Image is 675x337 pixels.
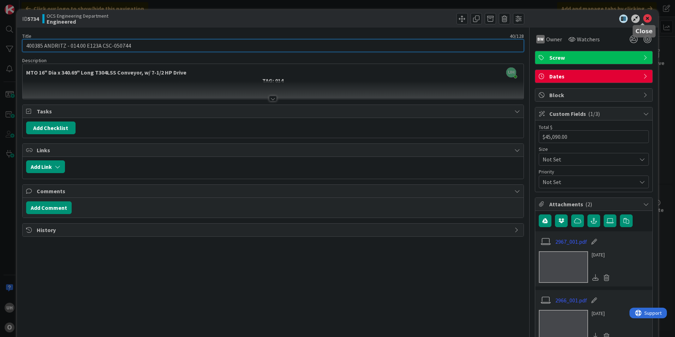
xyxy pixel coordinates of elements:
button: Add Comment [26,201,72,214]
span: History [37,226,511,234]
span: Owner [546,35,562,43]
span: ( 2 ) [585,201,592,208]
span: Tasks [37,107,511,116]
span: Not Set [543,154,633,164]
span: Not Set [543,177,633,187]
span: Attachments [549,200,640,208]
h5: Close [635,28,653,35]
b: Engineered [47,19,108,24]
span: Custom Fields [549,110,640,118]
div: BW [536,35,545,43]
label: Total $ [539,124,552,130]
span: Watchers [577,35,600,43]
a: 2967_001.pdf [555,237,587,246]
div: Priority [539,169,649,174]
input: type card name here... [22,39,524,52]
div: Size [539,147,649,152]
span: ID [22,14,39,23]
label: Title [22,33,31,39]
strong: MTO 16" Dia x 340.69" Long T304LSS Conveyor, w/ 7-1/2 HP Drive [26,69,186,76]
span: Description [22,57,47,64]
b: 5734 [28,15,39,22]
div: [DATE] [592,251,612,259]
div: [DATE] [592,310,612,317]
strong: TAG: 014 [262,77,283,84]
span: Links [37,146,511,154]
span: ( 1/3 ) [588,110,600,117]
span: Screw [549,53,640,62]
button: Add Link [26,160,65,173]
span: UH [506,67,516,77]
span: Support [15,1,32,10]
span: Dates [549,72,640,81]
div: Download [592,273,599,282]
a: 2966_001.pdf [555,296,587,305]
span: Block [549,91,640,99]
div: 40 / 128 [34,33,524,39]
span: OCS Engineering Department [47,13,108,19]
span: Comments [37,187,511,195]
button: Add Checklist [26,122,76,134]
